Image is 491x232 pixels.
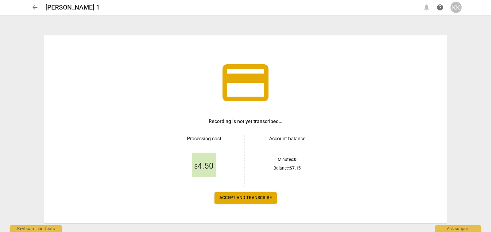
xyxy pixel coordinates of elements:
[435,2,446,13] a: Help
[10,225,62,232] div: Keyboard shortcuts
[290,166,301,170] b: $ 7.15
[219,195,272,201] span: Accept and transcribe
[215,192,277,203] button: Accept and transcribe
[31,4,39,11] span: arrow_back
[45,4,100,11] h2: [PERSON_NAME] 1
[169,135,239,142] h3: Processing cost
[278,156,296,163] p: Minutes :
[218,55,273,110] span: credit_card
[435,225,481,232] div: Ask support
[450,2,462,13] button: KK
[194,163,198,170] span: $
[294,157,296,162] b: 0
[252,135,322,142] h3: Account balance
[194,162,214,171] span: 4.50
[209,118,282,125] h3: Recording is not yet transcribed...
[273,165,301,171] p: Balance :
[436,4,444,11] span: help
